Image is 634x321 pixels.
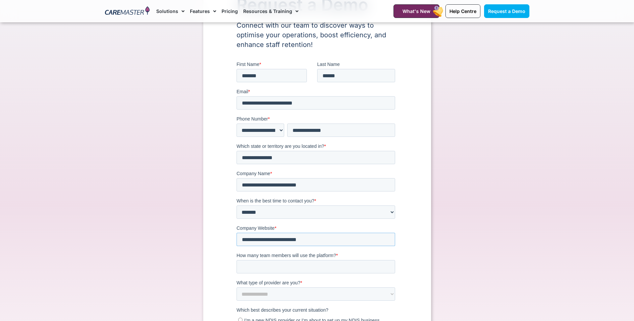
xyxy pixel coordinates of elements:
a: What's New [393,4,439,18]
a: Help Centre [445,4,480,18]
span: What's New [402,8,430,14]
p: Connect with our team to discover ways to optimise your operations, boost efficiency, and enhance... [237,21,398,50]
a: Request a Demo [484,4,529,18]
span: Help Centre [449,8,476,14]
img: CareMaster Logo [105,6,150,16]
span: Request a Demo [488,8,525,14]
